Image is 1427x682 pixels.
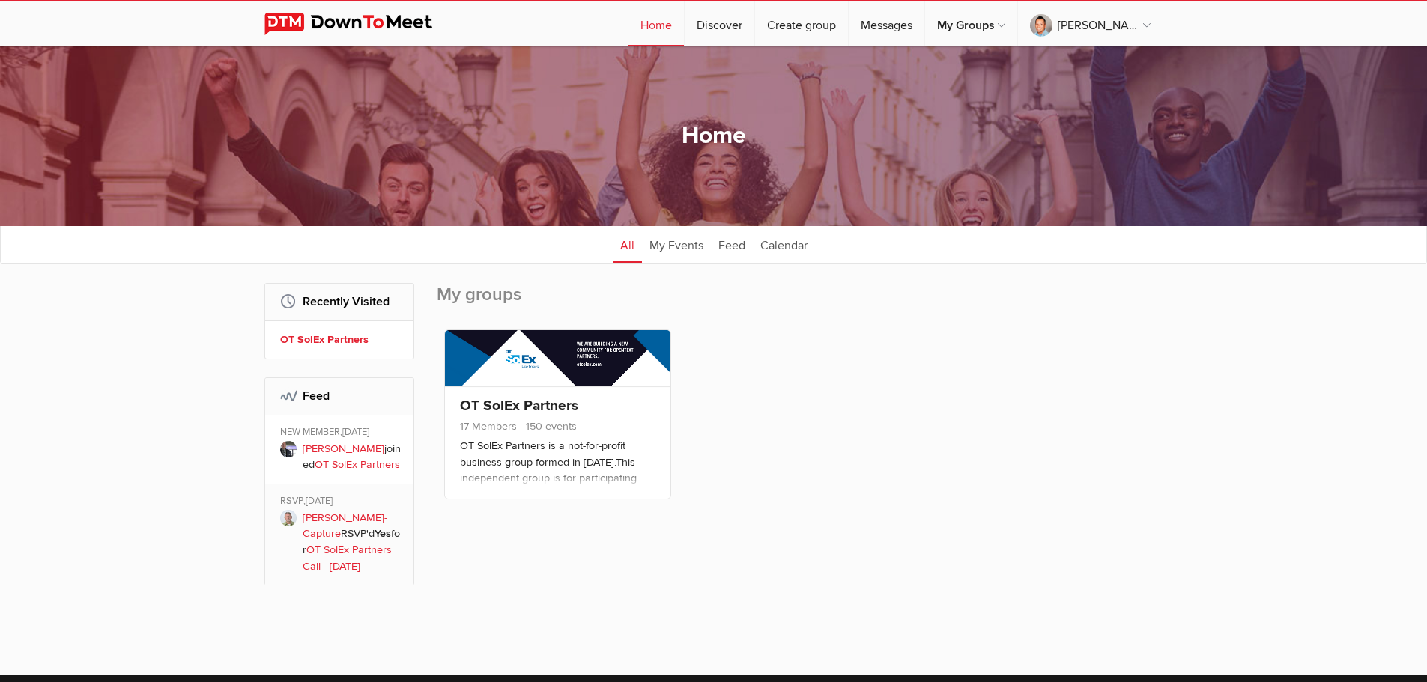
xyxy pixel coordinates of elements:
a: [PERSON_NAME] [303,442,384,455]
a: [PERSON_NAME], [PERSON_NAME] Consulting [1018,1,1163,46]
h2: Recently Visited [280,284,399,320]
h2: Feed [280,378,399,414]
p: OT SolEx Partners is a not-for-profit business group formed in [DATE].This independent group is f... [460,438,655,513]
span: 150 events [520,420,577,433]
h2: My groups [437,283,1163,322]
div: RSVP, [280,495,403,510]
h1: Home [682,121,746,152]
span: [DATE] [306,495,333,507]
a: Calendar [753,225,815,263]
span: [DATE] [342,426,369,438]
a: Messages [849,1,924,46]
a: My Events [642,225,711,263]
a: Feed [711,225,753,263]
span: 17 Members [460,420,517,433]
p: joined [303,441,403,473]
a: My Groups [925,1,1017,46]
a: Create group [755,1,848,46]
a: [PERSON_NAME]-Capture [303,511,387,541]
a: OT SolEx Partners Call - [DATE] [303,544,392,573]
b: Yes [375,527,391,540]
img: DownToMeet [264,13,455,35]
a: OT SolEx Partners [315,458,400,471]
a: Discover [685,1,754,46]
a: Home [628,1,684,46]
p: RSVP'd for [303,510,403,574]
a: OT SolEx Partners [460,397,578,415]
a: OT SolEx Partners [280,332,403,348]
div: NEW MEMBER, [280,426,403,441]
a: All [613,225,642,263]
